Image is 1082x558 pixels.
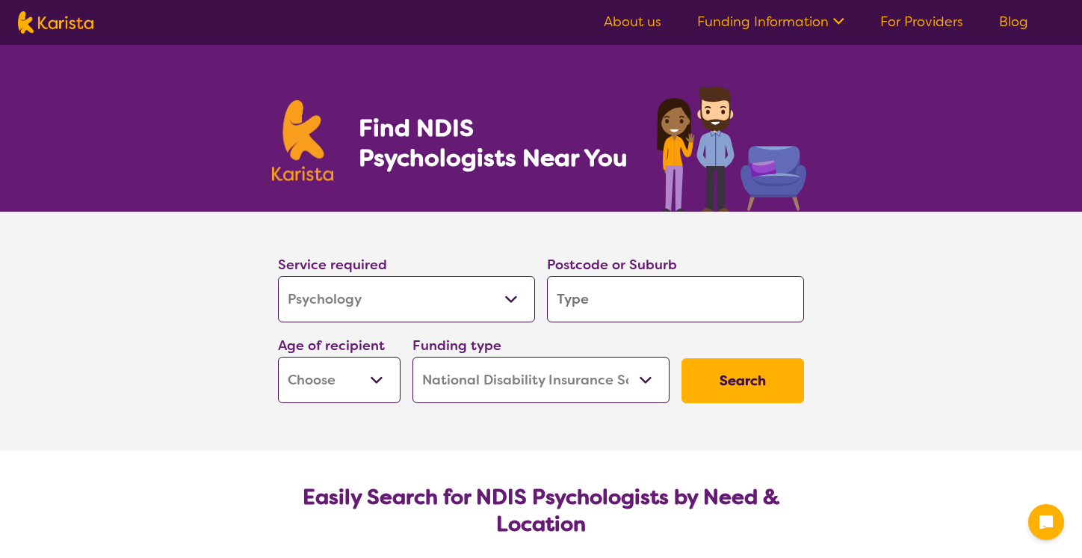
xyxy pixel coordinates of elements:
h2: Easily Search for NDIS Psychologists by Need & Location [290,484,792,538]
input: Type [547,276,804,322]
img: psychology [652,81,810,212]
img: Karista logo [272,100,333,181]
a: Funding Information [697,13,844,31]
label: Postcode or Suburb [547,256,677,274]
a: Blog [999,13,1028,31]
a: About us [604,13,661,31]
button: Search [681,358,804,403]
label: Funding type [412,337,501,355]
a: For Providers [880,13,963,31]
img: Karista logo [18,11,93,34]
h1: Find NDIS Psychologists Near You [359,113,635,173]
label: Age of recipient [278,337,385,355]
label: Service required [278,256,387,274]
